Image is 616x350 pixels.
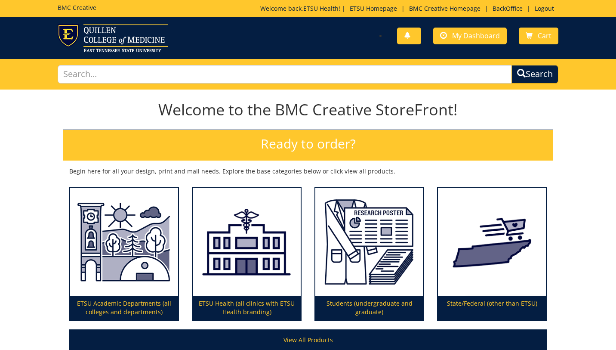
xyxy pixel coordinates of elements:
[58,4,96,11] h5: BMC Creative
[519,28,558,44] a: Cart
[345,4,401,12] a: ETSU Homepage
[315,296,423,320] p: Students (undergraduate and graduate)
[63,130,553,161] h2: Ready to order?
[70,188,178,296] img: ETSU Academic Departments (all colleges and departments)
[303,4,339,12] a: ETSU Health
[70,188,178,320] a: ETSU Academic Departments (all colleges and departments)
[433,28,507,44] a: My Dashboard
[193,188,301,320] a: ETSU Health (all clinics with ETSU Health branding)
[511,65,558,84] button: Search
[193,296,301,320] p: ETSU Health (all clinics with ETSU Health branding)
[63,101,553,118] h1: Welcome to the BMC Creative StoreFront!
[538,31,551,40] span: Cart
[70,296,178,320] p: ETSU Academic Departments (all colleges and departments)
[193,188,301,296] img: ETSU Health (all clinics with ETSU Health branding)
[488,4,527,12] a: BackOffice
[260,4,558,13] p: Welcome back, ! | | | |
[438,296,546,320] p: State/Federal (other than ETSU)
[405,4,485,12] a: BMC Creative Homepage
[438,188,546,296] img: State/Federal (other than ETSU)
[530,4,558,12] a: Logout
[452,31,500,40] span: My Dashboard
[58,65,511,84] input: Search...
[58,24,168,52] img: ETSU logo
[69,167,547,176] p: Begin here for all your design, print and mail needs. Explore the base categories below or click ...
[315,188,423,320] a: Students (undergraduate and graduate)
[315,188,423,296] img: Students (undergraduate and graduate)
[438,188,546,320] a: State/Federal (other than ETSU)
